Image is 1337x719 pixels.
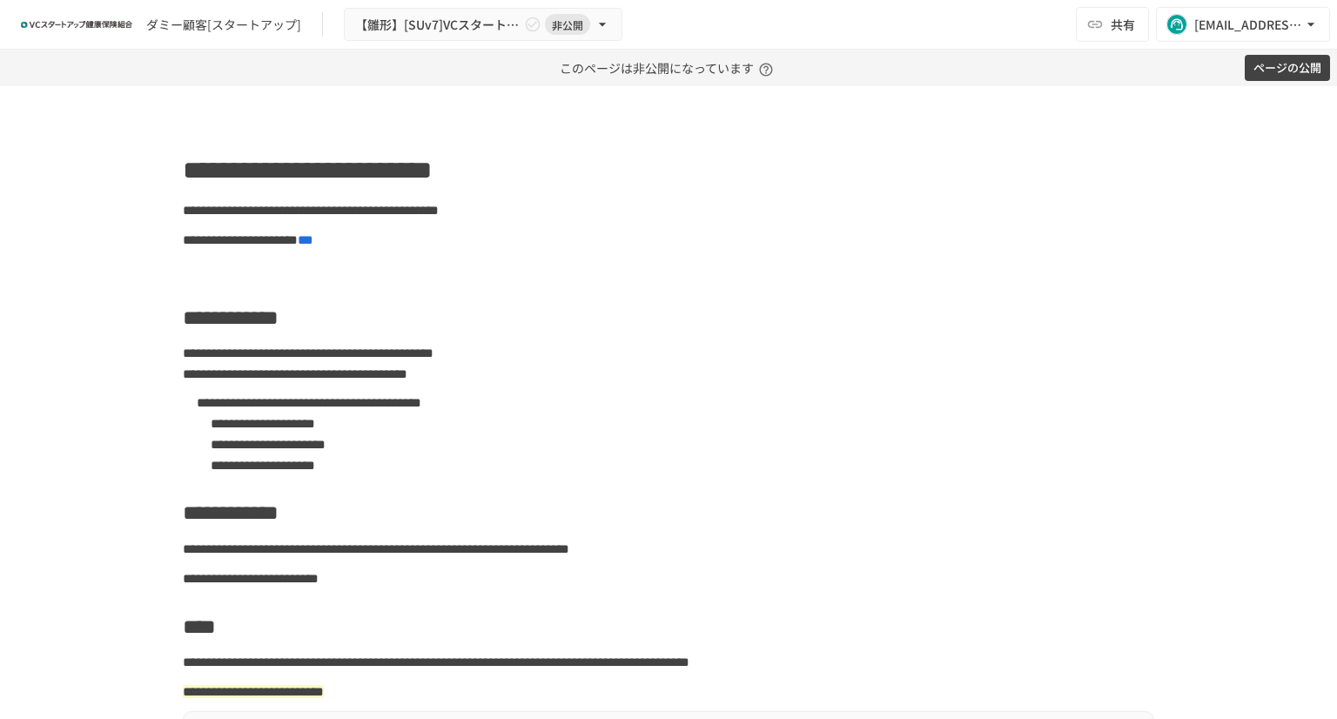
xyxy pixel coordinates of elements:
[1111,15,1135,34] span: 共有
[1076,7,1149,42] button: 共有
[344,8,622,42] button: 【雛形】[SUv7]VCスタートアップ健保への加入申請手続き非公開
[355,14,521,36] span: 【雛形】[SUv7]VCスタートアップ健保への加入申請手続き
[1156,7,1330,42] button: [EMAIL_ADDRESS][DOMAIN_NAME]
[545,16,590,34] span: 非公開
[146,16,301,34] div: ダミー顧客[スタートアップ]
[560,50,778,86] p: このページは非公開になっています
[1245,55,1330,82] button: ページの公開
[21,10,132,38] img: ZDfHsVrhrXUoWEWGWYf8C4Fv4dEjYTEDCNvmL73B7ox
[1194,14,1302,36] div: [EMAIL_ADDRESS][DOMAIN_NAME]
